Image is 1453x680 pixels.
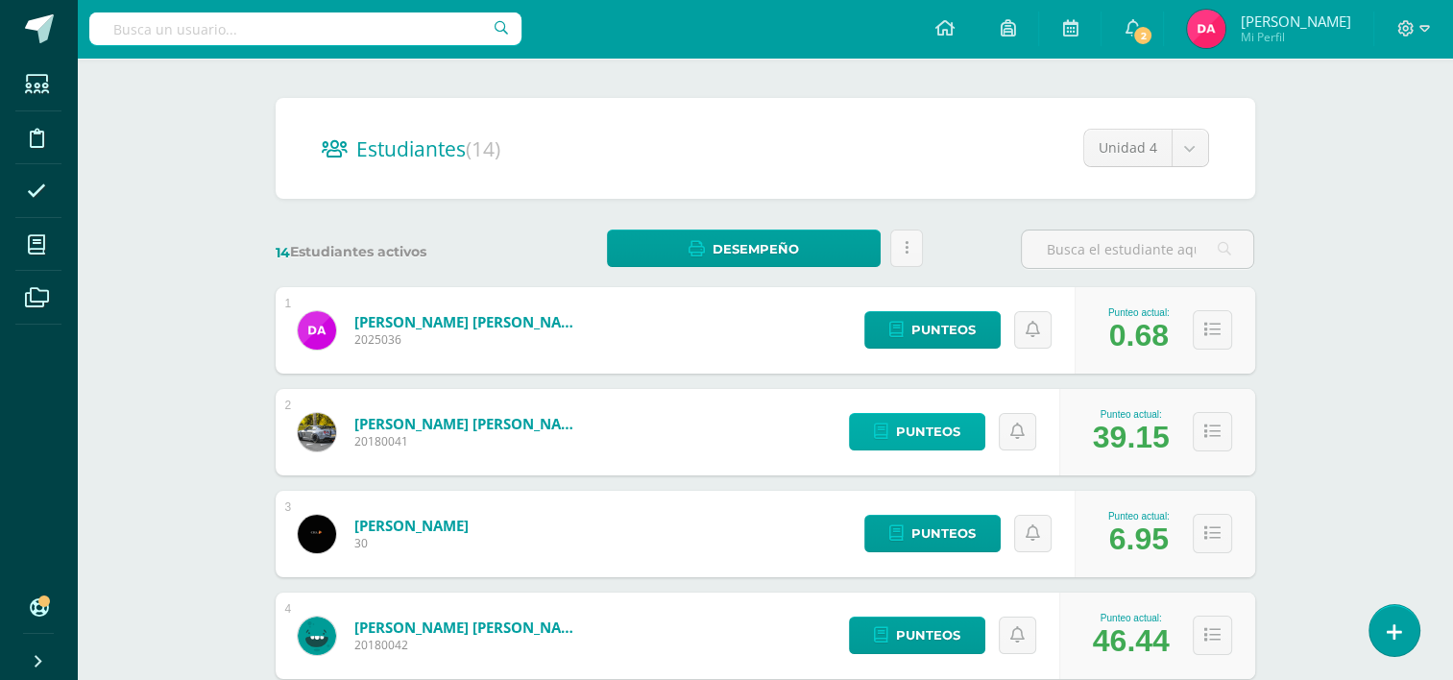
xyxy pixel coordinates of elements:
span: (14) [466,135,500,162]
img: aa82c76cea2be605988cf4d2ac716553.png [298,413,336,451]
div: Punteo actual: [1093,409,1170,420]
a: Punteos [864,515,1001,552]
span: 2025036 [354,331,585,348]
span: Punteos [896,618,960,653]
span: Estudiantes [356,135,500,162]
span: 14 [276,244,290,261]
div: 46.44 [1093,623,1170,659]
a: Punteos [849,617,985,654]
div: 6.95 [1109,522,1169,557]
span: 20180041 [354,433,585,449]
a: Punteos [864,311,1001,349]
div: Punteo actual: [1108,307,1170,318]
div: 1 [285,297,292,310]
a: [PERSON_NAME] [PERSON_NAME] [354,618,585,637]
a: Punteos [849,413,985,450]
div: 3 [285,500,292,514]
span: 2 [1132,25,1153,46]
span: Mi Perfil [1240,29,1350,45]
span: Punteos [911,516,976,551]
div: 2 [285,399,292,412]
input: Busca el estudiante aquí... [1022,231,1253,268]
span: Desempeño [713,231,799,267]
a: Desempeño [607,230,881,267]
img: 000a9e9589b33eccde62d9fa392e01a2.png [298,515,336,553]
div: Punteo actual: [1093,613,1170,623]
span: Unidad 4 [1099,130,1157,166]
div: 4 [285,602,292,616]
input: Busca un usuario... [89,12,521,45]
a: [PERSON_NAME] [354,516,469,535]
label: Estudiantes activos [276,243,509,261]
span: 20180042 [354,637,585,653]
a: Unidad 4 [1084,130,1208,166]
div: 0.68 [1109,318,1169,353]
img: 1e372ffb189e0d4d8433b5017fa9ca8c.png [298,311,336,350]
img: 239da04b131deb1153c2c3b3b5ac403e.png [298,617,336,655]
span: Punteos [896,414,960,449]
span: 30 [354,535,469,551]
img: 0d1c13a784e50cea1b92786e6af8f399.png [1187,10,1225,48]
span: Punteos [911,312,976,348]
span: [PERSON_NAME] [1240,12,1350,31]
a: [PERSON_NAME] [PERSON_NAME] [354,414,585,433]
a: [PERSON_NAME] [PERSON_NAME] [354,312,585,331]
div: 39.15 [1093,420,1170,455]
div: Punteo actual: [1108,511,1170,522]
